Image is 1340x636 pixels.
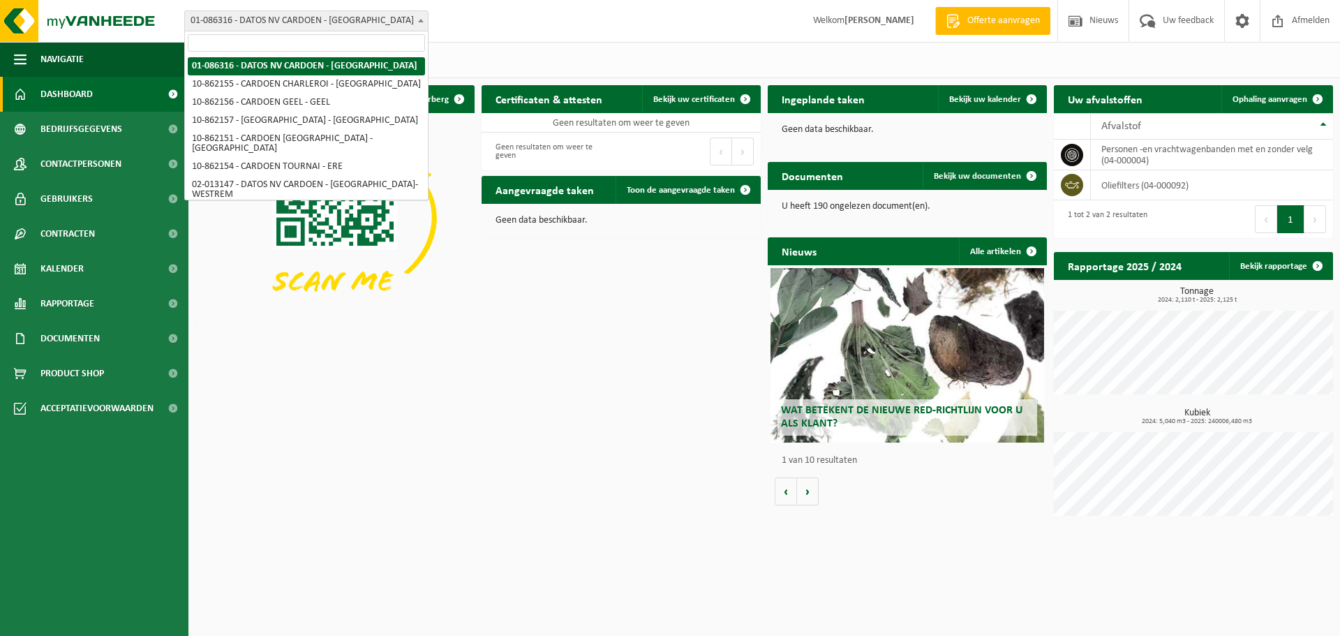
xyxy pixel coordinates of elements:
[1255,205,1277,233] button: Previous
[40,356,104,391] span: Product Shop
[949,95,1021,104] span: Bekijk uw kalender
[188,94,425,112] li: 10-862156 - CARDOEN GEEL - GEEL
[1229,252,1332,280] a: Bekijk rapportage
[770,268,1044,443] a: Wat betekent de nieuwe RED-richtlijn voor u als klant?
[188,176,425,204] li: 02-013147 - DATOS NV CARDOEN - [GEOGRAPHIC_DATA]-WESTREM
[782,456,1040,466] p: 1 van 10 resultaten
[195,113,475,323] img: Download de VHEPlus App
[732,138,754,165] button: Next
[653,95,735,104] span: Bekijk uw certificaten
[1054,252,1196,279] h2: Rapportage 2025 / 2024
[1091,140,1333,170] td: personen -en vrachtwagenbanden met en zonder velg (04-000004)
[616,176,759,204] a: Toon de aangevraagde taken
[40,391,154,426] span: Acceptatievoorwaarden
[188,57,425,75] li: 01-086316 - DATOS NV CARDOEN - [GEOGRAPHIC_DATA]
[642,85,759,113] a: Bekijk uw certificaten
[768,85,879,112] h2: Ingeplande taken
[40,147,121,182] span: Contactpersonen
[781,405,1022,429] span: Wat betekent de nieuwe RED-richtlijn voor u als klant?
[40,77,93,112] span: Dashboard
[627,186,735,195] span: Toon de aangevraagde taken
[1061,418,1333,425] span: 2024: 5,040 m3 - 2025: 240006,480 m3
[482,113,761,133] td: Geen resultaten om weer te geven
[184,10,429,31] span: 01-086316 - DATOS NV CARDOEN - WILRIJK
[768,162,857,189] h2: Documenten
[188,112,425,130] li: 10-862157 - [GEOGRAPHIC_DATA] - [GEOGRAPHIC_DATA]
[1061,204,1147,235] div: 1 tot 2 van 2 resultaten
[40,182,93,216] span: Gebruikers
[496,216,747,225] p: Geen data beschikbaar.
[935,7,1050,35] a: Offerte aanvragen
[40,42,84,77] span: Navigatie
[188,158,425,176] li: 10-862154 - CARDOEN TOURNAI - ERE
[1061,297,1333,304] span: 2024: 2,110 t - 2025: 2,125 t
[1054,85,1156,112] h2: Uw afvalstoffen
[188,130,425,158] li: 10-862151 - CARDOEN [GEOGRAPHIC_DATA] - [GEOGRAPHIC_DATA]
[489,136,614,167] div: Geen resultaten om weer te geven
[1061,408,1333,425] h3: Kubiek
[1304,205,1326,233] button: Next
[1091,170,1333,200] td: oliefilters (04-000092)
[407,85,473,113] button: Verberg
[782,202,1033,212] p: U heeft 190 ongelezen document(en).
[40,112,122,147] span: Bedrijfsgegevens
[1233,95,1307,104] span: Ophaling aanvragen
[40,286,94,321] span: Rapportage
[1101,121,1141,132] span: Afvalstof
[710,138,732,165] button: Previous
[482,176,608,203] h2: Aangevraagde taken
[959,237,1045,265] a: Alle artikelen
[40,216,95,251] span: Contracten
[964,14,1043,28] span: Offerte aanvragen
[844,15,914,26] strong: [PERSON_NAME]
[482,85,616,112] h2: Certificaten & attesten
[797,478,819,505] button: Volgende
[775,478,797,505] button: Vorige
[1221,85,1332,113] a: Ophaling aanvragen
[938,85,1045,113] a: Bekijk uw kalender
[768,237,831,265] h2: Nieuws
[782,125,1033,135] p: Geen data beschikbaar.
[418,95,449,104] span: Verberg
[934,172,1021,181] span: Bekijk uw documenten
[40,251,84,286] span: Kalender
[185,11,428,31] span: 01-086316 - DATOS NV CARDOEN - WILRIJK
[40,321,100,356] span: Documenten
[188,75,425,94] li: 10-862155 - CARDOEN CHARLEROI - [GEOGRAPHIC_DATA]
[1277,205,1304,233] button: 1
[1061,287,1333,304] h3: Tonnage
[923,162,1045,190] a: Bekijk uw documenten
